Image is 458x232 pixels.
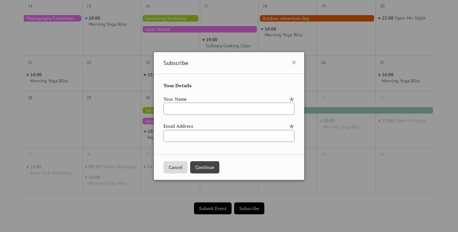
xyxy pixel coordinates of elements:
[163,123,287,130] div: Email Address
[163,161,188,173] button: Cancel
[163,96,287,103] div: Your Name
[163,82,191,89] span: Your Details
[190,161,219,173] button: Continue
[163,59,188,67] span: Subscribe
